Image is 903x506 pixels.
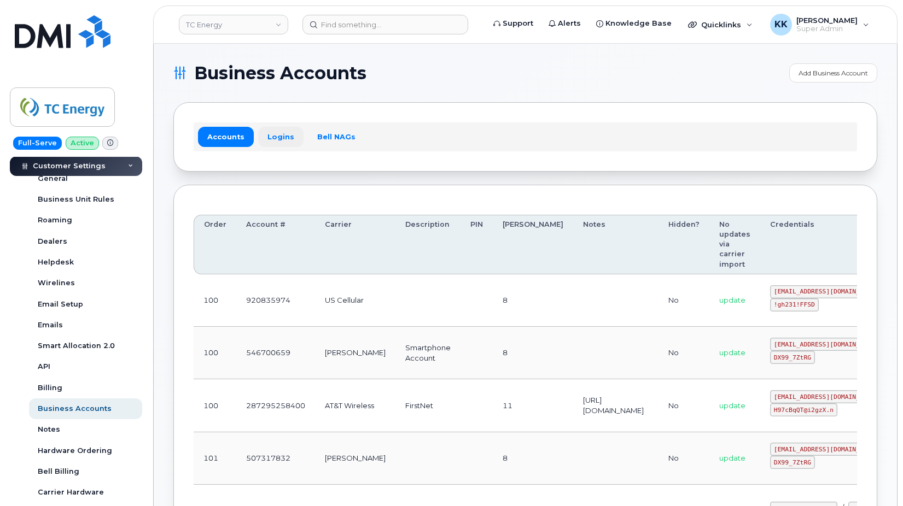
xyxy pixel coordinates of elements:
th: Notes [573,215,659,274]
code: !gh231!FFSD [770,298,819,311]
td: 11 [493,379,573,432]
th: Carrier [315,215,395,274]
td: 287295258400 [236,379,315,432]
td: AT&T Wireless [315,379,395,432]
th: [PERSON_NAME] [493,215,573,274]
code: [EMAIL_ADDRESS][DOMAIN_NAME] [770,285,882,298]
code: DX99_7ZtRG [770,351,815,364]
td: 8 [493,432,573,485]
span: update [719,348,745,357]
td: 101 [194,432,236,485]
code: [EMAIL_ADDRESS][DOMAIN_NAME] [770,338,882,351]
td: No [659,432,709,485]
th: Description [395,215,461,274]
td: FirstNet [395,379,461,432]
td: [URL][DOMAIN_NAME] [573,379,659,432]
td: 8 [493,274,573,327]
th: No updates via carrier import [709,215,760,274]
td: No [659,379,709,432]
td: 546700659 [236,327,315,379]
td: Smartphone Account [395,327,461,379]
th: Account # [236,215,315,274]
a: Logins [258,127,304,146]
span: update [719,401,745,410]
td: 100 [194,379,236,432]
a: Bell NAGs [308,127,365,146]
td: [PERSON_NAME] [315,327,395,379]
th: PIN [461,215,493,274]
td: 100 [194,327,236,379]
th: Hidden? [659,215,709,274]
code: H97cBqQT@i2gzX.n [770,403,837,416]
td: No [659,327,709,379]
td: US Cellular [315,274,395,327]
td: 507317832 [236,432,315,485]
code: [EMAIL_ADDRESS][DOMAIN_NAME] [770,390,882,403]
span: update [719,454,745,462]
iframe: Messenger Launcher [855,458,895,498]
td: [PERSON_NAME] [315,432,395,485]
span: update [719,296,745,304]
code: DX99_7ZtRG [770,456,815,469]
a: Add Business Account [789,63,877,83]
code: [EMAIL_ADDRESS][DOMAIN_NAME] [770,443,882,456]
th: Order [194,215,236,274]
a: Accounts [198,127,254,146]
td: No [659,274,709,327]
td: 100 [194,274,236,327]
td: 8 [493,327,573,379]
td: 920835974 [236,274,315,327]
span: Business Accounts [194,65,366,81]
